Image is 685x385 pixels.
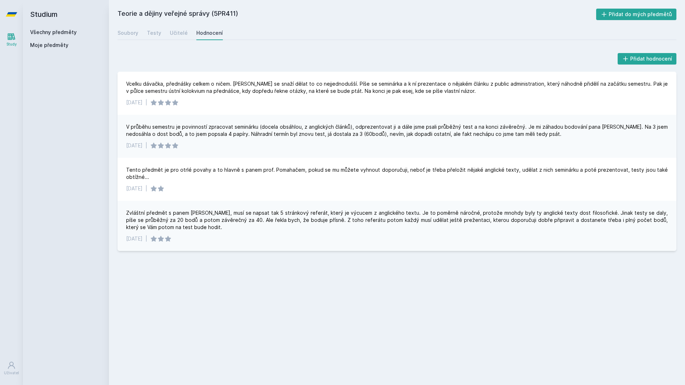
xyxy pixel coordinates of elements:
div: [DATE] [126,235,143,242]
a: Všechny předměty [30,29,77,35]
a: Učitelé [170,26,188,40]
a: Hodnocení [196,26,223,40]
div: Testy [147,29,161,37]
div: Zvláštní předmět s panem [PERSON_NAME], musí se napsat tak 5 stránkový referát, který je výcucem ... [126,209,668,231]
div: Učitelé [170,29,188,37]
div: Vcelku dávačka, přednášky celkem o ničem. [PERSON_NAME] se snaží dělat to co nejjednodušší. Píše ... [126,80,668,95]
a: Uživatel [1,357,21,379]
div: Hodnocení [196,29,223,37]
a: Testy [147,26,161,40]
h2: Teorie a dějiny veřejné správy (5PR411) [118,9,596,20]
a: Soubory [118,26,138,40]
div: Tento předmět je pro otrlé povahy a to hlavně s panem prof. Pomahačem, pokud se mu můžete vyhnout... [126,166,668,181]
div: | [145,99,147,106]
div: [DATE] [126,142,143,149]
div: | [145,235,147,242]
div: Uživatel [4,370,19,376]
button: Přidat hodnocení [618,53,677,65]
div: | [145,185,147,192]
div: Study [6,42,17,47]
div: | [145,142,147,149]
div: V průběhu semestru je povinností zpracovat seminárku (docela obsáhlou, z anglických článků), odpr... [126,123,668,138]
div: [DATE] [126,99,143,106]
div: [DATE] [126,185,143,192]
button: Přidat do mých předmětů [596,9,677,20]
span: Moje předměty [30,42,68,49]
a: Study [1,29,21,51]
div: Soubory [118,29,138,37]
